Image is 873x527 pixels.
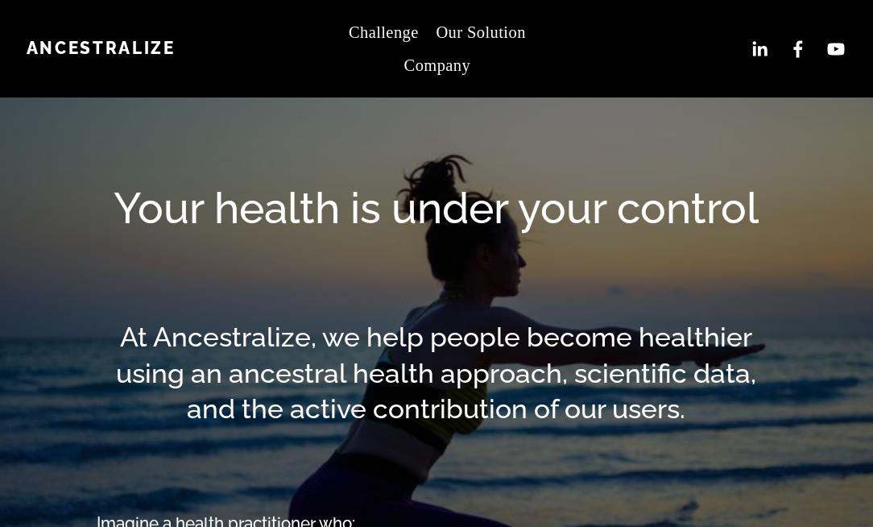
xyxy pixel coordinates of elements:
a: folder dropdown [404,49,471,82]
span: Company [404,51,471,81]
a: Challenge [349,16,419,49]
a: Ancestralize [27,39,176,58]
a: Facebook [788,39,809,60]
a: YouTube [825,39,846,60]
a: Our Solution [436,16,525,49]
h1: Your health is under your control [97,182,776,234]
h2: At Ancestralize, we help people become healthier using an ancestral health approach, scientific d... [97,320,776,426]
a: LinkedIn [749,39,770,60]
